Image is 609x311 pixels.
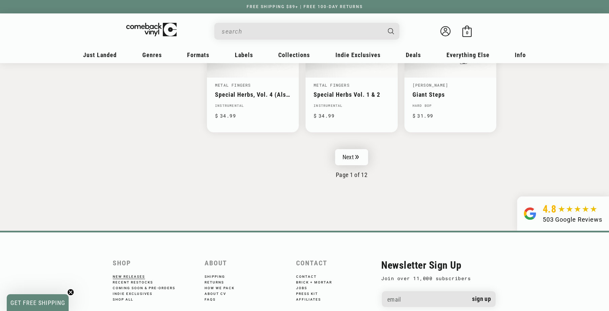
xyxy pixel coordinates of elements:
[83,51,117,58] span: Just Landed
[382,23,400,40] button: Search
[314,82,350,88] a: Metal Fingers
[205,279,233,284] a: Returns
[543,215,602,224] div: 503 Google Reviews
[235,51,253,58] span: Labels
[413,91,488,98] a: Giant Steps
[296,296,330,302] a: Affiliates
[214,23,399,40] div: Search
[296,275,326,279] a: Contact
[205,275,234,279] a: Shipping
[222,25,381,38] input: When autocomplete results are available use up and down arrows to review and enter to select
[335,51,381,58] span: Indie Exclusives
[314,91,389,98] a: Special Herbs Vol. 1 & 2
[142,51,162,58] span: Genres
[335,149,368,165] a: Next
[207,171,496,178] p: Page 1 of 12
[205,296,225,302] a: FAQs
[215,82,251,88] a: Metal Fingers
[381,259,496,271] h2: Newsletter Sign Up
[205,259,290,267] h2: About
[113,259,198,267] h2: Shop
[67,289,74,296] button: Close teaser
[215,91,291,98] a: Special Herbs, Vol. 4 (Also Includes Vol 3)
[524,203,536,224] img: Group.svg
[205,284,244,290] a: How We Pack
[467,291,496,307] button: Sign up
[113,275,154,279] a: New Releases
[278,51,310,58] span: Collections
[10,299,65,306] span: GET FREE SHIPPING
[296,279,341,284] a: Brick + Mortar
[381,274,496,282] p: Join over 11,000 subscribers
[382,291,496,308] input: Email
[413,82,449,88] a: [PERSON_NAME]
[205,290,235,296] a: About CV
[240,4,369,9] a: FREE SHIPPING $89+ | FREE 100-DAY RETURNS
[113,284,184,290] a: Coming Soon & Pre-Orders
[558,206,597,213] img: star5.svg
[113,296,142,302] a: Shop All
[515,51,526,58] span: Info
[187,51,209,58] span: Formats
[466,30,468,35] span: 0
[296,284,316,290] a: Jobs
[113,279,162,284] a: Recent Restocks
[543,203,557,215] span: 4.8
[207,149,496,178] nav: Pagination
[406,51,421,58] span: Deals
[7,294,69,311] div: GET FREE SHIPPINGClose teaser
[296,290,327,296] a: Press Kit
[113,290,162,296] a: Indie Exclusives
[296,259,381,267] h2: Contact
[446,51,490,58] span: Everything Else
[517,196,609,231] a: 4.8 503 Google Reviews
